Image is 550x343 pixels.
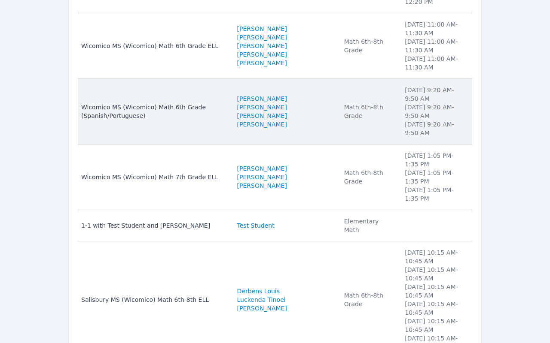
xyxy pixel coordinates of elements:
[81,173,227,181] div: Wicomico MS (Wicomico) Math 7th Grade ELL
[237,173,334,190] a: [PERSON_NAME] [PERSON_NAME]
[405,103,467,120] li: [DATE] 9:20 AM - 9:50 AM
[78,79,472,144] tr: Wicomico MS (Wicomico) Math 6th Grade (Spanish/Portuguese)[PERSON_NAME][PERSON_NAME][PERSON_NAME]...
[237,33,287,42] a: [PERSON_NAME]
[405,283,467,300] li: [DATE] 10:15 AM - 10:45 AM
[344,103,395,120] div: Math 6th-8th Grade
[405,54,467,72] li: [DATE] 11:00 AM - 11:30 AM
[344,217,395,234] div: Elementary Math
[81,103,227,120] div: Wicomico MS (Wicomico) Math 6th Grade (Spanish/Portuguese)
[344,168,395,186] div: Math 6th-8th Grade
[237,287,280,295] a: Derbens Louis
[237,59,287,67] a: [PERSON_NAME]
[237,42,334,59] a: [PERSON_NAME] [PERSON_NAME]
[405,265,467,283] li: [DATE] 10:15 AM - 10:45 AM
[405,248,467,265] li: [DATE] 10:15 AM - 10:45 AM
[81,295,227,304] div: Salisbury MS (Wicomico) Math 6th-8th ELL
[405,151,467,168] li: [DATE] 1:05 PM - 1:35 PM
[405,317,467,334] li: [DATE] 10:15 AM - 10:45 AM
[237,164,287,173] a: [PERSON_NAME]
[405,20,467,37] li: [DATE] 11:00 AM - 11:30 AM
[344,291,395,308] div: Math 6th-8th Grade
[405,300,467,317] li: [DATE] 10:15 AM - 10:45 AM
[81,221,227,230] div: 1-1 with Test Student and [PERSON_NAME]
[405,86,467,103] li: [DATE] 9:20 AM - 9:50 AM
[237,24,287,33] a: [PERSON_NAME]
[78,13,472,79] tr: Wicomico MS (Wicomico) Math 6th Grade ELL[PERSON_NAME][PERSON_NAME][PERSON_NAME] [PERSON_NAME][PE...
[405,120,467,137] li: [DATE] 9:20 AM - 9:50 AM
[237,304,287,313] a: [PERSON_NAME]
[405,186,467,203] li: [DATE] 1:05 PM - 1:35 PM
[237,103,287,111] a: [PERSON_NAME]
[81,42,227,50] div: Wicomico MS (Wicomico) Math 6th Grade ELL
[405,37,467,54] li: [DATE] 11:00 AM - 11:30 AM
[237,221,275,230] a: Test Student
[237,111,287,120] a: [PERSON_NAME]
[237,120,287,129] a: [PERSON_NAME]
[344,37,395,54] div: Math 6th-8th Grade
[78,144,472,210] tr: Wicomico MS (Wicomico) Math 7th Grade ELL[PERSON_NAME][PERSON_NAME] [PERSON_NAME]Math 6th-8th Gra...
[237,94,287,103] a: [PERSON_NAME]
[237,295,286,304] a: Luckenda Tinoel
[78,210,472,241] tr: 1-1 with Test Student and [PERSON_NAME]Test StudentElementary Math
[405,168,467,186] li: [DATE] 1:05 PM - 1:35 PM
